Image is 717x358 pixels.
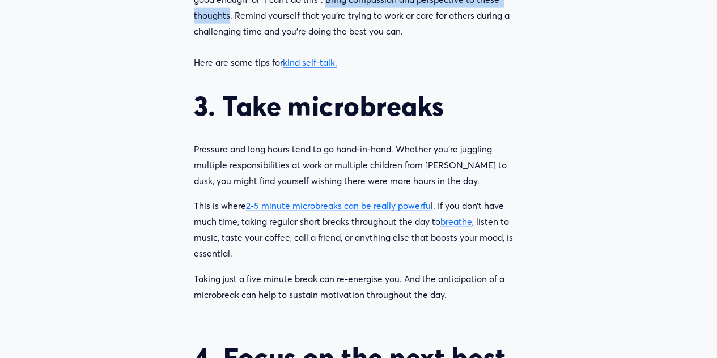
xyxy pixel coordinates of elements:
a: kind self-talk. [283,57,337,68]
p: Pressure and long hours tend to go hand-in-hand. Whether you’re juggling multiple responsibilitie... [194,142,524,189]
a: breathe [440,216,472,227]
p: This is where l. If you don’t have much time, taking regular short breaks throughout the day to ,... [194,198,524,262]
h2: 3. Take microbreaks [194,90,524,122]
p: Taking just a five minute break can re-energise you. And the anticipation of a microbreak can hel... [194,271,524,303]
a: 2-5 minute microbreaks can be really powerfu [246,201,431,211]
